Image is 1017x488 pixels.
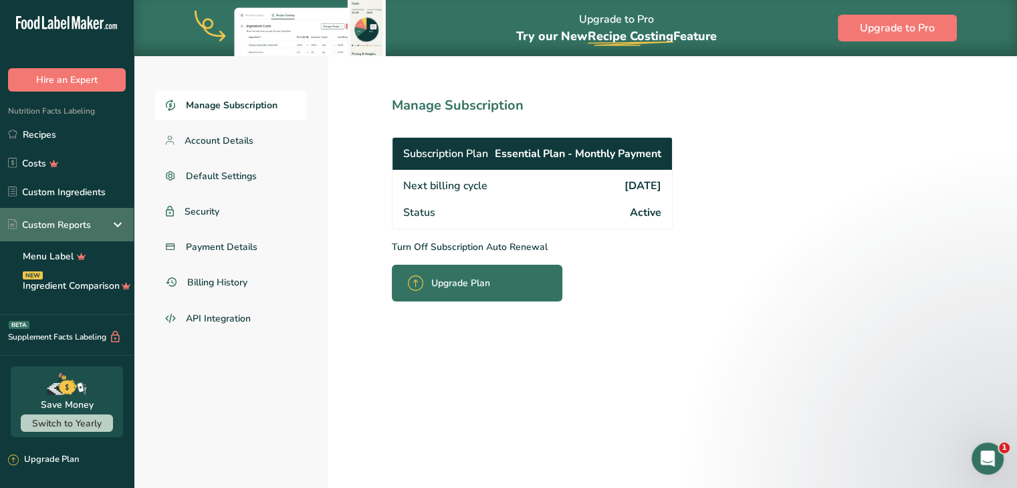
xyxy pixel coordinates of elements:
a: Default Settings [155,161,306,191]
a: Payment Details [155,232,306,262]
a: API Integration [155,303,306,335]
span: Upgrade to Pro [860,20,935,36]
span: Essential Plan - Monthly Payment [495,146,661,162]
a: Billing History [155,267,306,297]
iframe: Intercom live chat [972,443,1004,475]
span: Subscription Plan [403,146,488,162]
span: [DATE] [625,178,661,194]
div: Upgrade Plan [8,453,79,467]
span: Manage Subscription [186,98,277,112]
span: Switch to Yearly [32,417,102,430]
a: Account Details [155,126,306,156]
p: Turn Off Subscription Auto Renewal [392,240,731,254]
a: Manage Subscription [155,90,306,120]
span: [PERSON_NAME] [113,387,185,400]
button: Upgrade to Pro [838,15,957,41]
div: Custom Reports [8,218,91,232]
span: Upgrade Plan [431,276,490,290]
div: BETA [9,321,29,329]
div: Close [427,5,451,29]
span: Next billing cycle [403,178,487,194]
h1: Manage Subscription [392,96,731,116]
h1: [Free Webinar] What's wrong with this Label? [43,309,417,370]
span: Billing History [187,275,247,289]
button: Collapse window [402,5,427,31]
div: NEW [23,271,43,279]
span: Default Settings [186,169,257,183]
span: [DATE] [197,387,227,397]
span: Payment Details [186,240,257,254]
div: Upgrade to Pro [516,1,717,56]
span: • [189,387,194,400]
button: Hire an Expert [8,68,126,92]
img: Profile image for Aya [43,384,59,400]
a: Security [155,197,306,227]
h1: News [213,7,251,29]
span: Try our New Feature [516,28,717,44]
button: Switch to Yearly [21,414,113,432]
span: Account Details [185,134,253,148]
button: go back [9,5,34,31]
span: Security [185,205,219,219]
span: API Integration [186,312,251,326]
span: Active [630,205,661,221]
div: Save Money [41,398,94,412]
span: Status [403,205,435,221]
div: Hi [PERSON_NAME], [43,413,417,429]
span: Recipe Costing [588,28,673,44]
span: 1 [999,443,1010,453]
span: Shared by [67,387,111,400]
